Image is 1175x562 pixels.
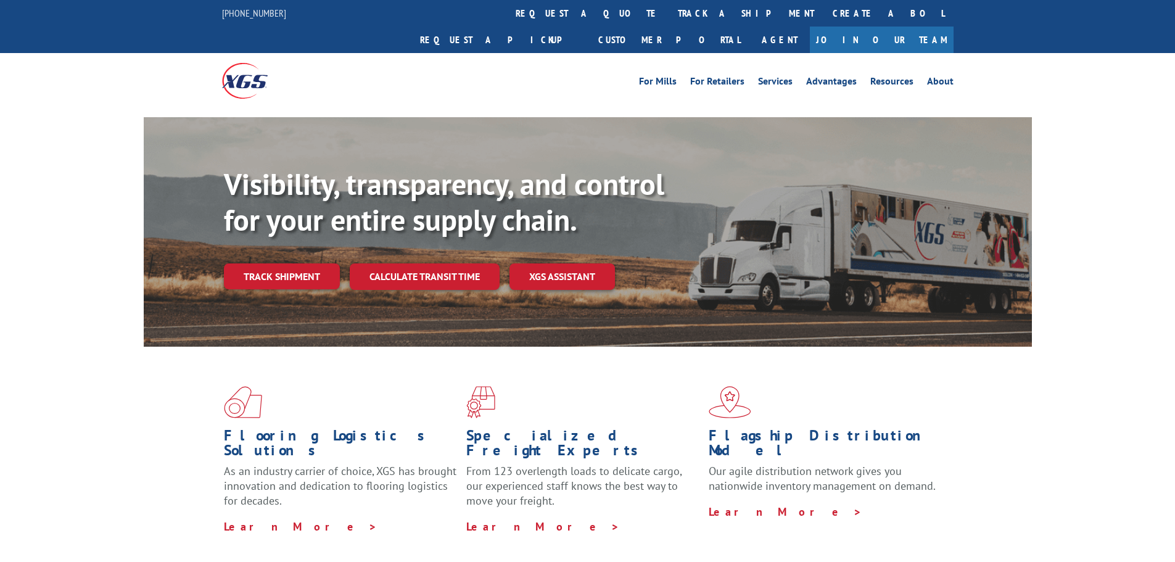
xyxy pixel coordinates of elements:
p: From 123 overlength loads to delicate cargo, our experienced staff knows the best way to move you... [466,464,699,519]
a: XGS ASSISTANT [509,263,615,290]
a: For Retailers [690,76,744,90]
a: Learn More > [709,505,862,519]
a: Learn More > [224,519,377,534]
h1: Flagship Distribution Model [709,428,942,464]
h1: Specialized Freight Experts [466,428,699,464]
a: Request a pickup [411,27,589,53]
a: Track shipment [224,263,340,289]
a: Calculate transit time [350,263,500,290]
a: Customer Portal [589,27,749,53]
a: Resources [870,76,913,90]
img: xgs-icon-flagship-distribution-model-red [709,386,751,418]
a: Agent [749,27,810,53]
span: Our agile distribution network gives you nationwide inventory management on demand. [709,464,936,493]
img: xgs-icon-focused-on-flooring-red [466,386,495,418]
a: Services [758,76,793,90]
a: Join Our Team [810,27,954,53]
a: Learn More > [466,519,620,534]
a: About [927,76,954,90]
b: Visibility, transparency, and control for your entire supply chain. [224,165,664,239]
a: Advantages [806,76,857,90]
h1: Flooring Logistics Solutions [224,428,457,464]
a: [PHONE_NUMBER] [222,7,286,19]
a: For Mills [639,76,677,90]
span: As an industry carrier of choice, XGS has brought innovation and dedication to flooring logistics... [224,464,456,508]
img: xgs-icon-total-supply-chain-intelligence-red [224,386,262,418]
